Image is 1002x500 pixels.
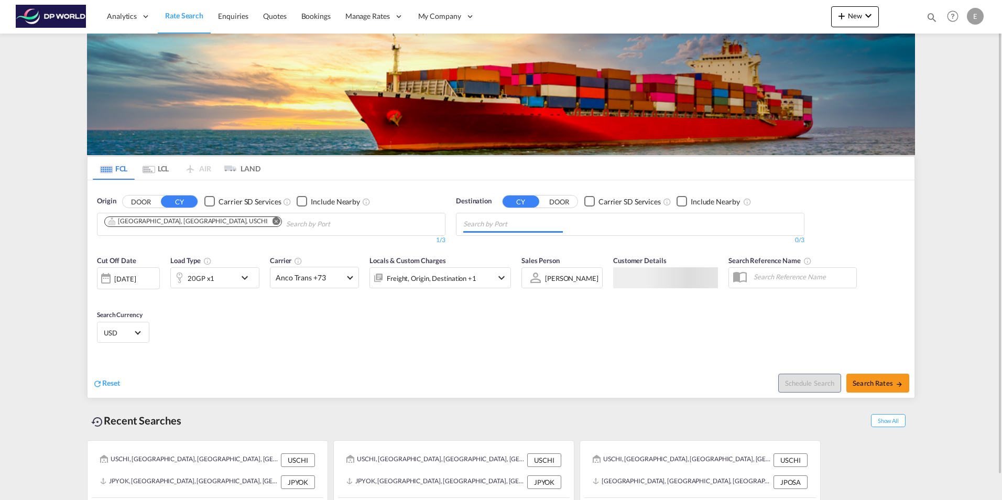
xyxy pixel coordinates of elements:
[114,274,136,284] div: [DATE]
[97,311,143,319] span: Search Currency
[967,8,984,25] div: E
[170,267,259,288] div: 20GP x1icon-chevron-down
[663,198,671,206] md-icon: Unchecked: Search for CY (Container Yard) services for all selected carriers.Checked : Search for...
[774,453,808,467] div: USCHI
[107,11,137,21] span: Analytics
[263,12,286,20] span: Quotes
[369,256,446,265] span: Locals & Custom Charges
[93,157,135,180] md-tab-item: FCL
[103,325,144,340] md-select: Select Currency: $ USDUnited States Dollar
[123,195,159,208] button: DOOR
[97,196,116,206] span: Origin
[521,256,560,265] span: Sales Person
[346,475,525,489] div: JPYOK, Yokohama, Japan, Greater China & Far East Asia, Asia Pacific
[743,198,751,206] md-icon: Unchecked: Ignores neighbouring ports when fetching rates.Checked : Includes neighbouring ports w...
[495,271,508,284] md-icon: icon-chevron-down
[104,328,133,338] span: USD
[677,196,740,207] md-checkbox: Checkbox No Ink
[527,475,561,489] div: JPYOK
[219,197,281,207] div: Carrier SD Services
[103,213,390,233] md-chips-wrap: Chips container. Use arrow keys to select chips.
[93,157,260,180] md-pagination-wrapper: Use the left and right arrow keys to navigate between tabs
[165,11,203,20] span: Rate Search
[97,256,136,265] span: Cut Off Date
[97,267,160,289] div: [DATE]
[97,288,105,302] md-datepicker: Select
[87,34,915,155] img: LCL+%26+FCL+BACKGROUND.png
[203,257,212,265] md-icon: icon-information-outline
[97,236,445,245] div: 1/3
[584,196,661,207] md-checkbox: Checkbox No Ink
[87,409,186,432] div: Recent Searches
[896,381,903,388] md-icon: icon-arrow-right
[598,197,661,207] div: Carrier SD Services
[456,196,492,206] span: Destination
[294,257,302,265] md-icon: The selected Trucker/Carrierwill be displayed in the rate results If the rates are from another f...
[541,195,578,208] button: DOOR
[593,453,771,467] div: USCHI, Chicago, IL, United States, North America, Americas
[944,7,967,26] div: Help
[93,378,120,389] div: icon-refreshReset
[88,180,914,398] div: OriginDOOR CY Checkbox No InkUnchecked: Search for CY (Container Yard) services for all selected ...
[283,198,291,206] md-icon: Unchecked: Search for CY (Container Yard) services for all selected carriers.Checked : Search for...
[135,157,177,180] md-tab-item: LCL
[93,379,102,388] md-icon: icon-refresh
[871,414,906,427] span: Show All
[463,216,563,233] input: Chips input.
[161,195,198,208] button: CY
[831,6,879,27] button: icon-plus 400-fgNewicon-chevron-down
[219,157,260,180] md-tab-item: LAND
[835,12,875,20] span: New
[91,416,104,428] md-icon: icon-backup-restore
[456,236,804,245] div: 0/3
[281,453,315,467] div: USCHI
[346,453,525,467] div: USCHI, Chicago, IL, United States, North America, Americas
[527,453,561,467] div: USCHI
[188,271,214,286] div: 20GP x1
[748,269,856,285] input: Search Reference Name
[100,475,278,489] div: JPYOK, Yokohama, Japan, Greater China & Far East Asia, Asia Pacific
[100,453,278,467] div: USCHI, Chicago, IL, United States, North America, Americas
[613,256,666,265] span: Customer Details
[544,270,600,286] md-select: Sales Person: Eugene Kim
[276,273,344,283] span: Anco Trans +73
[728,256,812,265] span: Search Reference Name
[418,11,461,21] span: My Company
[286,216,386,233] input: Chips input.
[266,217,281,227] button: Remove
[369,267,511,288] div: Freight Origin Destination Factory Stuffingicon-chevron-down
[387,271,476,286] div: Freight Origin Destination Factory Stuffing
[944,7,962,25] span: Help
[862,9,875,22] md-icon: icon-chevron-down
[593,475,771,489] div: JPOSA, Osaka, Japan, Greater China & Far East Asia, Asia Pacific
[281,475,315,489] div: JPYOK
[270,256,302,265] span: Carrier
[462,213,567,233] md-chips-wrap: Chips container with autocompletion. Enter the text area, type text to search, and then use the u...
[545,274,598,282] div: [PERSON_NAME]
[301,12,331,20] span: Bookings
[204,196,281,207] md-checkbox: Checkbox No Ink
[691,197,740,207] div: Include Nearby
[835,9,848,22] md-icon: icon-plus 400-fg
[926,12,938,27] div: icon-magnify
[16,5,86,28] img: c08ca190194411f088ed0f3ba295208c.png
[311,197,360,207] div: Include Nearby
[853,379,903,387] span: Search Rates
[362,198,371,206] md-icon: Unchecked: Ignores neighbouring ports when fetching rates.Checked : Includes neighbouring ports w...
[108,217,268,226] div: Chicago, IL, USCHI
[170,256,212,265] span: Load Type
[218,12,248,20] span: Enquiries
[345,11,390,21] span: Manage Rates
[102,378,120,387] span: Reset
[238,271,256,284] md-icon: icon-chevron-down
[803,257,812,265] md-icon: Your search will be saved by the below given name
[774,475,808,489] div: JPOSA
[778,374,841,393] button: Note: By default Schedule search will only considerorigin ports, destination ports and cut off da...
[297,196,360,207] md-checkbox: Checkbox No Ink
[846,374,909,393] button: Search Ratesicon-arrow-right
[503,195,539,208] button: CY
[108,217,270,226] div: Press delete to remove this chip.
[926,12,938,23] md-icon: icon-magnify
